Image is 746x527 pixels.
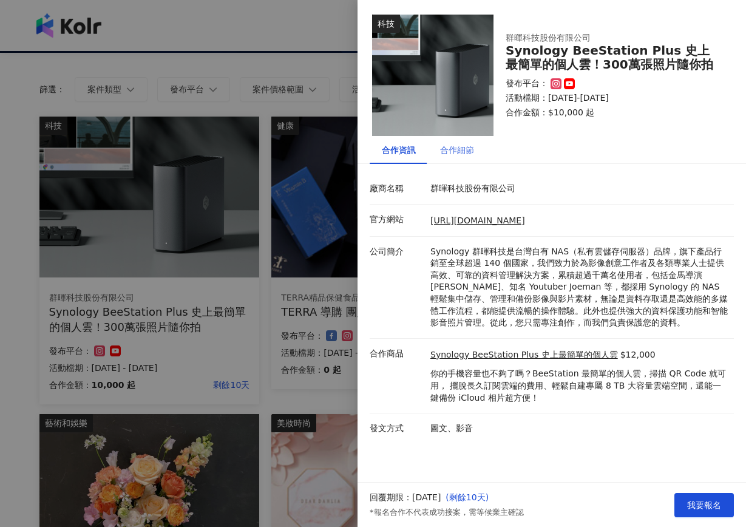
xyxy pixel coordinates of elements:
[446,492,523,504] p: ( 剩餘10天 )
[372,15,400,33] div: 科技
[370,492,441,504] p: 回覆期限：[DATE]
[370,348,424,360] p: 合作商品
[370,183,424,195] p: 廠商名稱
[430,368,728,404] p: 你的手機容量也不夠了嗎？BeeStation 最簡單的個人雲，掃描 QR Code 就可用， 擺脫長久訂閱雲端的費用、輕鬆自建專屬 8 TB 大容量雲端空間，還能一鍵備份 iCloud 相片超方便！
[430,349,618,361] a: Synology BeeStation Plus 史上最簡單的個人雲
[370,246,424,258] p: 公司簡介
[506,32,719,44] div: 群暉科技股份有限公司
[430,246,728,329] p: Synology 群暉科技是台灣自有 NAS（私有雲儲存伺服器）品牌，旗下產品行銷至全球超過 140 個國家，我們致力於為影像創意工作者及各類專業人士提供高效、可靠的資料管理解決方案，累積超過千...
[506,107,719,119] p: 合作金額： $10,000 起
[674,493,734,517] button: 我要報名
[620,349,656,361] p: $12,000
[687,500,721,510] span: 我要報名
[440,143,474,157] div: 合作細節
[506,44,719,72] div: Synology BeeStation Plus 史上最簡單的個人雲！300萬張照片隨你拍
[430,216,525,225] a: [URL][DOMAIN_NAME]
[370,423,424,435] p: 發文方式
[506,92,719,104] p: 活動檔期：[DATE]-[DATE]
[370,507,524,518] p: *報名合作不代表成功接案，需等候業主確認
[430,183,728,195] p: 群暉科技股份有限公司
[506,78,548,90] p: 發布平台：
[382,143,416,157] div: 合作資訊
[372,15,493,136] img: Synology BeeStation Plus 史上最簡單的個人雲
[430,423,728,435] p: 圖文、影音
[370,214,424,226] p: 官方網站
